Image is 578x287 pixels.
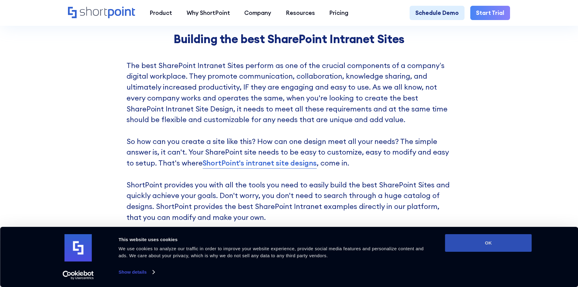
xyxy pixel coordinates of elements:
[187,9,230,17] div: Why ShortPoint
[142,6,179,20] a: Product
[279,6,322,20] a: Resources
[469,217,578,287] iframe: Chat Widget
[65,234,92,261] img: logo
[150,9,172,17] div: Product
[179,6,237,20] a: Why ShortPoint
[119,246,424,258] span: We use cookies to analyze our traffic in order to improve your website experience, provide social...
[52,271,105,280] a: Usercentrics Cookiebot - opens in a new window
[68,7,135,19] a: Home
[119,268,154,277] a: Show details
[127,32,452,46] h2: Building the best SharePoint Intranet Sites
[445,234,532,252] button: OK
[322,6,356,20] a: Pricing
[244,9,271,17] div: Company
[237,6,279,20] a: Company
[410,6,465,20] a: Schedule Demo
[329,9,348,17] div: Pricing
[203,158,317,169] a: ShortPoint's intranet site designs
[470,6,510,20] a: Start Trial
[119,236,431,243] div: This website uses cookies
[127,60,452,223] p: The best SharePoint Intranet Sites perform as one of the crucial components of a company’s digita...
[286,9,315,17] div: Resources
